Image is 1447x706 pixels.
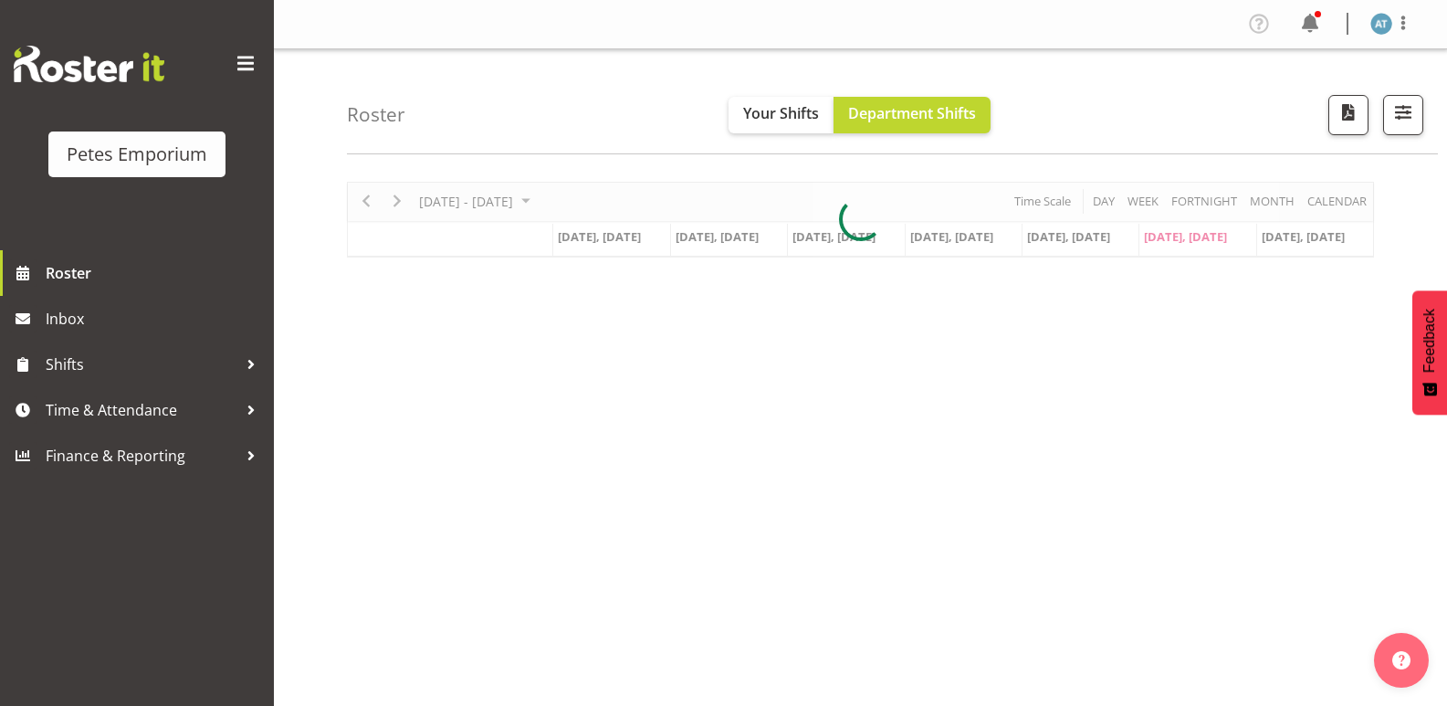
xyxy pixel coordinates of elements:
span: Your Shifts [743,103,819,123]
span: Shifts [46,351,237,378]
button: Filter Shifts [1383,95,1423,135]
button: Department Shifts [834,97,991,133]
span: Inbox [46,305,265,332]
img: help-xxl-2.png [1392,651,1410,669]
img: Rosterit website logo [14,46,164,82]
span: Finance & Reporting [46,442,237,469]
div: Petes Emporium [67,141,207,168]
img: alex-micheal-taniwha5364.jpg [1370,13,1392,35]
span: Time & Attendance [46,396,237,424]
button: Feedback - Show survey [1412,290,1447,415]
button: Your Shifts [729,97,834,133]
h4: Roster [347,104,405,125]
span: Roster [46,259,265,287]
span: Department Shifts [848,103,976,123]
span: Feedback [1421,309,1438,373]
button: Download a PDF of the roster according to the set date range. [1328,95,1368,135]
